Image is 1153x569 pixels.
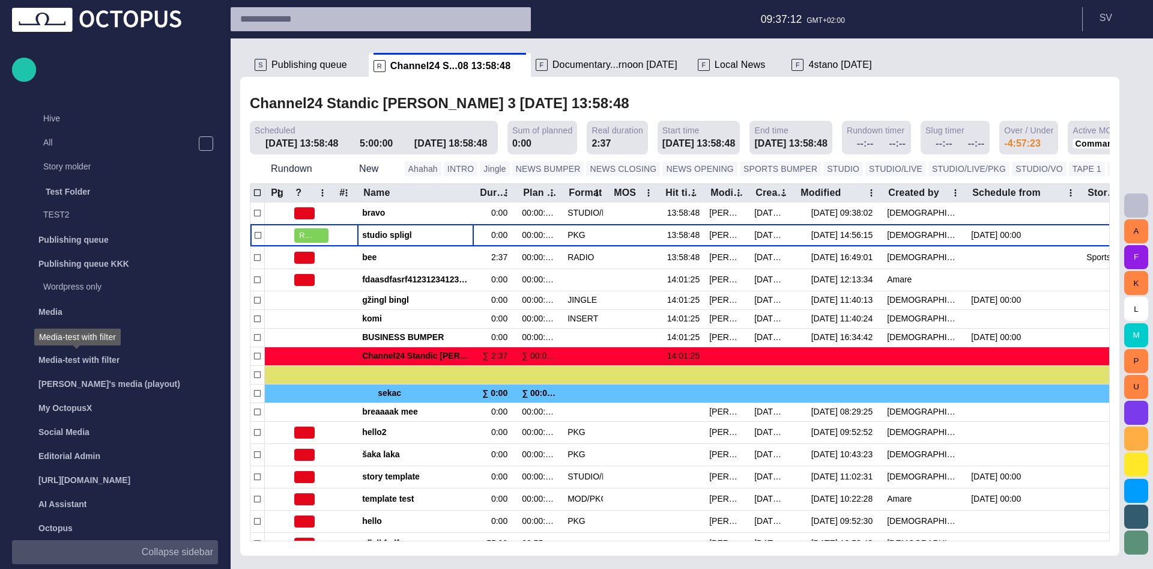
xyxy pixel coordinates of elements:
[12,228,218,252] div: Publishing queue
[709,493,745,505] div: Richard Amare (ramare)
[362,351,584,361] span: Channel24 Standic [PERSON_NAME] 3 [DATE] 13:58:48
[390,60,510,72] span: Channel24 S...08 13:58:48
[887,252,961,263] div: Vedra
[664,350,700,362] div: 14:01:25
[567,449,586,460] div: PKG
[12,540,218,564] button: Collapse sidebar
[250,53,369,77] div: SPublishing queue
[362,247,469,269] div: bee
[811,274,877,285] div: 21/08 12:13:34
[483,350,512,362] div: ∑ 2:37
[38,402,92,414] p: My OctopusX
[512,124,572,136] span: Sum of planned
[362,471,469,482] span: story template
[339,187,345,199] div: #
[1004,136,1040,151] div: -4:57:23
[338,247,353,269] div: 1
[754,230,790,241] div: 20/08 09:41:55
[362,403,469,421] div: breaaaak mee
[1124,375,1148,399] button: U
[522,332,558,343] div: 00:00:00:00
[362,269,469,291] div: fdaasdfasrf412312341234das
[12,516,218,540] div: Octopus
[362,274,469,285] span: fdaasdfasrf412312341234das
[491,274,512,285] div: 0:00
[362,332,469,343] span: BUSINESS BUMPER
[730,184,747,201] button: Modified by column menu
[754,136,828,151] div: [DATE] 13:58:48
[685,184,702,201] button: Hit time column menu
[592,124,643,136] span: Real duration
[522,516,558,527] div: 00:00:00:00
[754,449,790,460] div: 20/08 10:43:23
[709,230,745,241] div: Stanislav Vedra (svedra)
[567,230,586,241] div: PKG
[971,230,1077,241] div: 19/08 00:00
[491,252,512,263] div: 2:37
[38,450,100,462] p: Editorial Admin
[1073,124,1149,136] span: Active MOS devices
[362,313,469,324] span: komi
[709,406,745,418] div: Stanislav Vedra (svedra)
[1124,271,1148,295] button: K
[811,471,877,482] div: 19/08 11:02:31
[888,187,939,199] div: Created by
[43,112,60,124] p: Hive
[363,187,390,199] div: Name
[491,294,512,306] div: 0:00
[823,162,863,176] button: STUDIO
[38,522,73,534] p: Octopus
[754,471,790,482] div: 19/08 10:29:04
[522,406,558,418] div: 00:00:00:00
[567,427,586,438] div: PKG
[1124,349,1148,373] button: P
[928,162,1009,176] button: STUDIO/LIVE/PKG
[887,516,961,527] div: Vedra
[362,225,469,246] div: studio spligl
[664,252,700,263] div: 13:58:48
[536,59,548,71] p: F
[887,493,916,505] div: Amare
[887,406,961,418] div: Vedra
[255,59,267,71] p: S
[715,59,766,71] span: Local News
[512,162,584,176] button: NEWS BUMPER
[791,59,803,71] p: F
[1124,323,1148,347] button: M
[362,444,469,466] div: šaka laka
[1062,184,1079,201] button: Schedule from column menu
[38,306,62,318] p: Media
[865,162,926,176] button: STUDIO/LIVE
[754,493,790,505] div: 19/08 09:15:46
[887,207,961,219] div: Vedra
[1124,219,1148,243] button: A
[38,426,89,438] p: Social Media
[567,471,603,482] div: STUDIO/LIVE/PKG
[1086,252,1122,263] div: Sports
[709,207,745,219] div: Stanislav Vedra (svedra)
[1107,184,1124,201] button: Story locations column menu
[362,230,469,241] span: studio spligl
[491,449,512,460] div: 0:00
[522,427,558,438] div: 00:00:00:00
[709,471,745,482] div: Stanislav Vedra (svedra)
[491,332,512,343] div: 0:00
[971,332,1077,343] div: 12/08 00:00
[662,162,737,176] button: NEWS OPENING
[405,162,441,176] button: Ahahah
[362,511,469,532] div: hello
[362,488,469,510] div: template test
[811,406,877,418] div: 20/08 08:29:25
[362,449,469,460] span: šaka laka
[567,294,597,306] div: JINGLE
[19,204,218,228] div: TEST2
[522,471,558,482] div: 00:00:00:00
[38,258,129,270] p: Publishing queue KKK
[664,332,700,343] div: 14:01:25
[362,252,469,263] span: bee
[543,184,560,201] button: Plan dur column menu
[811,294,877,306] div: 21/08 11:40:13
[362,202,469,224] div: bravo
[811,313,877,324] div: 21/08 11:40:24
[947,184,964,201] button: Created by column menu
